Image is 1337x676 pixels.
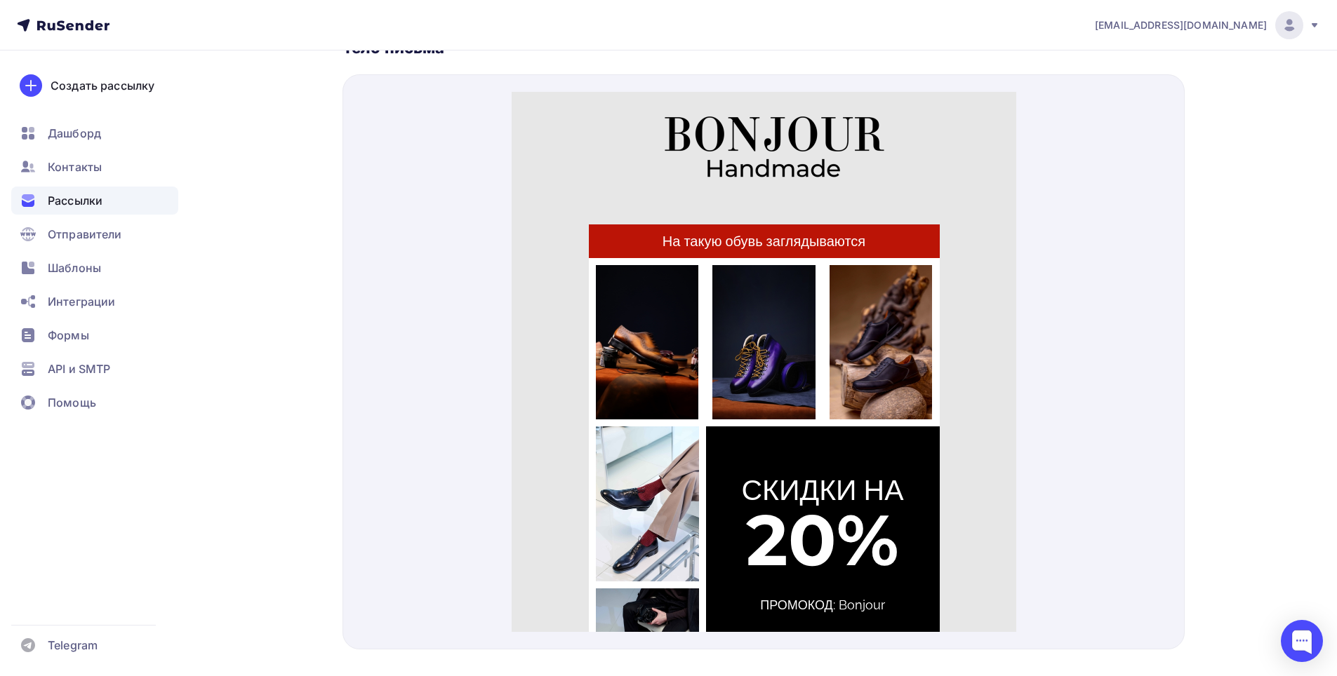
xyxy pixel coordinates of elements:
[51,77,154,94] div: Создать рассылку
[84,173,187,327] img: Одежда
[11,321,178,349] a: Формы
[48,293,115,310] span: Интеграции
[318,173,421,327] img: Одежда
[48,192,102,209] span: Рассылки
[248,506,373,520] span: ПРОМОКОД: Bonjour
[48,158,102,175] span: Контакты
[11,220,178,248] a: Отправители
[48,125,101,142] span: Дашборд
[11,153,178,181] a: Контакты
[48,637,98,654] span: Telegram
[201,173,304,327] img: Одежда
[11,254,178,282] a: Шаблоны
[151,141,354,158] span: На такую обувь заглядываются
[234,405,387,491] span: 20%
[84,334,187,489] img: Одежда
[1095,18,1267,32] span: [EMAIL_ADDRESS][DOMAIN_NAME]
[230,381,392,415] span: СКИДКИ НА
[48,226,122,243] span: Отправители
[84,496,187,651] img: Одежда
[1095,11,1320,39] a: [EMAIL_ADDRESS][DOMAIN_NAME]
[48,360,110,377] span: API и SMTP
[48,259,101,276] span: Шаблоны
[11,119,178,147] a: Дашборд
[48,394,96,411] span: Помощь
[48,327,89,344] span: Формы
[11,187,178,215] a: Рассылки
